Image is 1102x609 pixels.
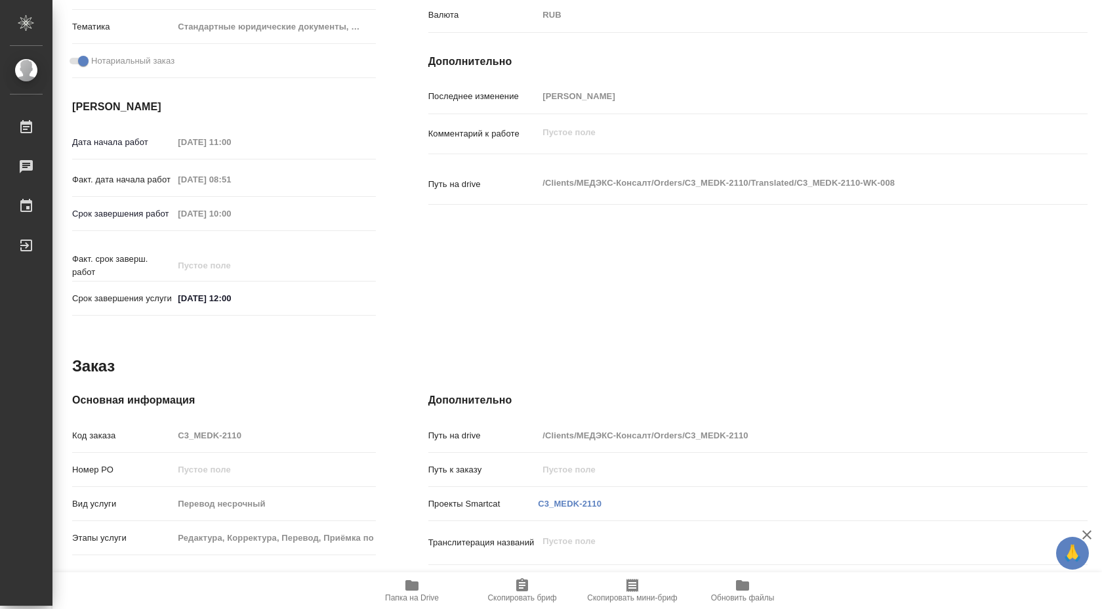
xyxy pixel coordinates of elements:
[173,170,288,189] input: Пустое поле
[173,528,375,547] input: Пустое поле
[72,173,173,186] p: Факт. дата начала работ
[72,463,173,476] p: Номер РО
[72,136,173,149] p: Дата начала работ
[173,494,375,513] input: Пустое поле
[72,253,173,279] p: Факт. срок заверш. работ
[428,463,539,476] p: Путь к заказу
[538,87,1032,106] input: Пустое поле
[538,499,602,509] a: C3_MEDK-2110
[72,532,173,545] p: Этапы услуги
[467,572,577,609] button: Скопировать бриф
[173,204,288,223] input: Пустое поле
[385,593,439,602] span: Папка на Drive
[687,572,798,609] button: Обновить файлы
[428,9,539,22] p: Валюта
[72,99,376,115] h4: [PERSON_NAME]
[538,172,1032,194] textarea: /Clients/МЕДЭКС-Консалт/Orders/C3_MEDK-2110/Translated/C3_MEDK-2110-WK-008
[428,127,539,140] p: Комментарий к работе
[357,572,467,609] button: Папка на Drive
[72,429,173,442] p: Код заказа
[587,593,677,602] span: Скопировать мини-бриф
[711,593,775,602] span: Обновить файлы
[72,292,173,305] p: Срок завершения услуги
[487,593,556,602] span: Скопировать бриф
[577,572,687,609] button: Скопировать мини-бриф
[428,497,539,511] p: Проекты Smartcat
[428,90,539,103] p: Последнее изменение
[428,178,539,191] p: Путь на drive
[428,54,1088,70] h4: Дополнительно
[72,356,115,377] h2: Заказ
[72,392,376,408] h4: Основная информация
[72,207,173,220] p: Срок завершения работ
[91,54,174,68] span: Нотариальный заказ
[173,16,375,38] div: Стандартные юридические документы, договоры, уставы
[428,392,1088,408] h4: Дополнительно
[72,497,173,511] p: Вид услуги
[173,289,288,308] input: ✎ Введи что-нибудь
[173,133,288,152] input: Пустое поле
[1061,539,1084,567] span: 🙏
[173,460,375,479] input: Пустое поле
[72,20,173,33] p: Тематика
[428,429,539,442] p: Путь на drive
[428,536,539,549] p: Транслитерация названий
[1056,537,1089,570] button: 🙏
[538,426,1032,445] input: Пустое поле
[173,426,375,445] input: Пустое поле
[538,4,1032,26] div: RUB
[538,460,1032,479] input: Пустое поле
[173,256,288,275] input: Пустое поле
